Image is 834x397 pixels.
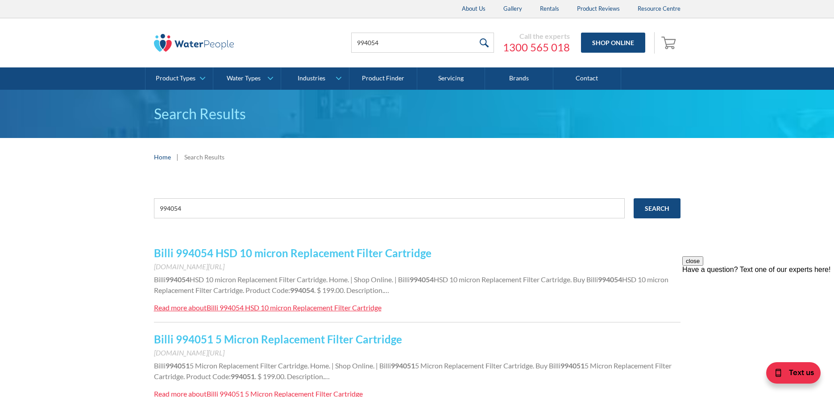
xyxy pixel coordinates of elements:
img: shopping cart [661,35,678,50]
a: Water Types [213,67,281,90]
div: | [175,151,180,162]
span: 5 Micron Replacement Filter Cartridge. Home. | Shop Online. | Billi [190,361,391,370]
div: Industries [298,75,325,82]
input: Search [634,198,680,218]
span: … [384,286,389,294]
div: [DOMAIN_NAME][URL] [154,261,680,272]
a: 1300 565 018 [503,41,570,54]
span: … [324,372,330,380]
a: Servicing [417,67,485,90]
iframe: podium webchat widget bubble [745,352,834,397]
img: The Water People [154,34,234,52]
span: 5 Micron Replacement Filter Cartridge. Buy Billi [415,361,560,370]
span: HSD 10 micron Replacement Filter Cartridge. Product Code: [154,275,668,294]
a: Billi 994051 5 Micron Replacement Filter Cartridge [154,333,402,346]
div: [DOMAIN_NAME][URL] [154,347,680,358]
a: Contact [553,67,621,90]
span: . $ 199.00. Description. [255,372,324,380]
a: Industries [281,67,349,90]
div: Call the experts [503,32,570,41]
a: Open empty cart [659,32,680,54]
a: Shop Online [581,33,645,53]
strong: 994054 [166,275,190,284]
input: Search products [351,33,494,53]
a: Home [154,152,171,162]
span: HSD 10 micron Replacement Filter Cartridge. Home. | Shop Online. | Billi [190,275,410,284]
a: Product Finder [349,67,417,90]
iframe: podium webchat widget prompt [682,256,834,364]
strong: 994051 [391,361,415,370]
span: . $ 199.00. Description. [314,286,384,294]
strong: 994054 [410,275,434,284]
input: e.g. chilled water cooler [154,198,625,218]
a: Brands [485,67,553,90]
strong: 994054 [598,275,622,284]
strong: 994051 [560,361,585,370]
div: Product Types [156,75,195,82]
strong: 994054 [290,286,314,294]
div: Read more about [154,303,207,312]
span: Billi [154,275,166,284]
div: Water Types [227,75,261,82]
span: 5 Micron Replacement Filter Cartridge. Product Code: [154,361,672,380]
a: Billi 994054 HSD 10 micron Replacement Filter Cartridge [154,247,432,259]
span: Billi [154,361,166,370]
strong: 994051 [166,361,190,370]
div: Search Results [184,152,224,162]
strong: 994051 [231,372,255,380]
div: Billi 994054 HSD 10 micron Replacement Filter Cartridge [207,303,382,312]
a: Read more aboutBilli 994054 HSD 10 micron Replacement Filter Cartridge [154,302,382,313]
h1: Search Results [154,103,680,125]
a: Product Types [145,67,213,90]
span: HSD 10 micron Replacement Filter Cartridge. Buy Billi [434,275,598,284]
